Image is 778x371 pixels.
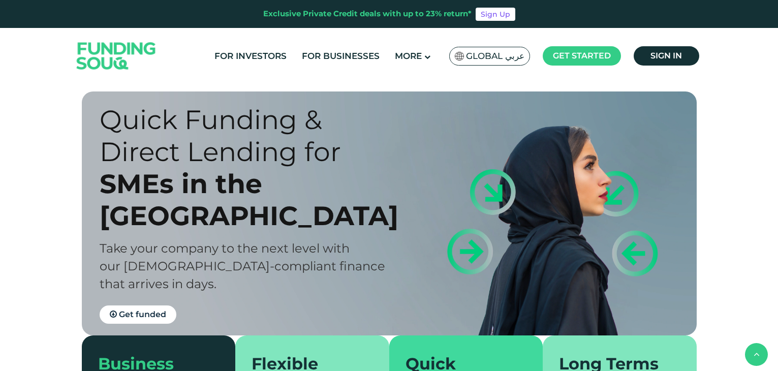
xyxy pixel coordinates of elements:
[455,52,464,60] img: SA Flag
[100,241,385,291] span: Take your company to the next level with our [DEMOGRAPHIC_DATA]-compliant finance that arrives in...
[119,310,166,319] span: Get funded
[100,305,176,324] a: Get funded
[466,50,524,62] span: Global عربي
[67,30,166,82] img: Logo
[395,51,422,61] span: More
[745,343,768,366] button: back
[650,51,682,60] span: Sign in
[634,46,699,66] a: Sign in
[476,8,515,21] a: Sign Up
[553,51,611,60] span: Get started
[212,48,289,65] a: For Investors
[100,168,407,232] div: SMEs in the [GEOGRAPHIC_DATA]
[299,48,382,65] a: For Businesses
[263,8,472,20] div: Exclusive Private Credit deals with up to 23% return*
[100,104,407,168] div: Quick Funding & Direct Lending for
